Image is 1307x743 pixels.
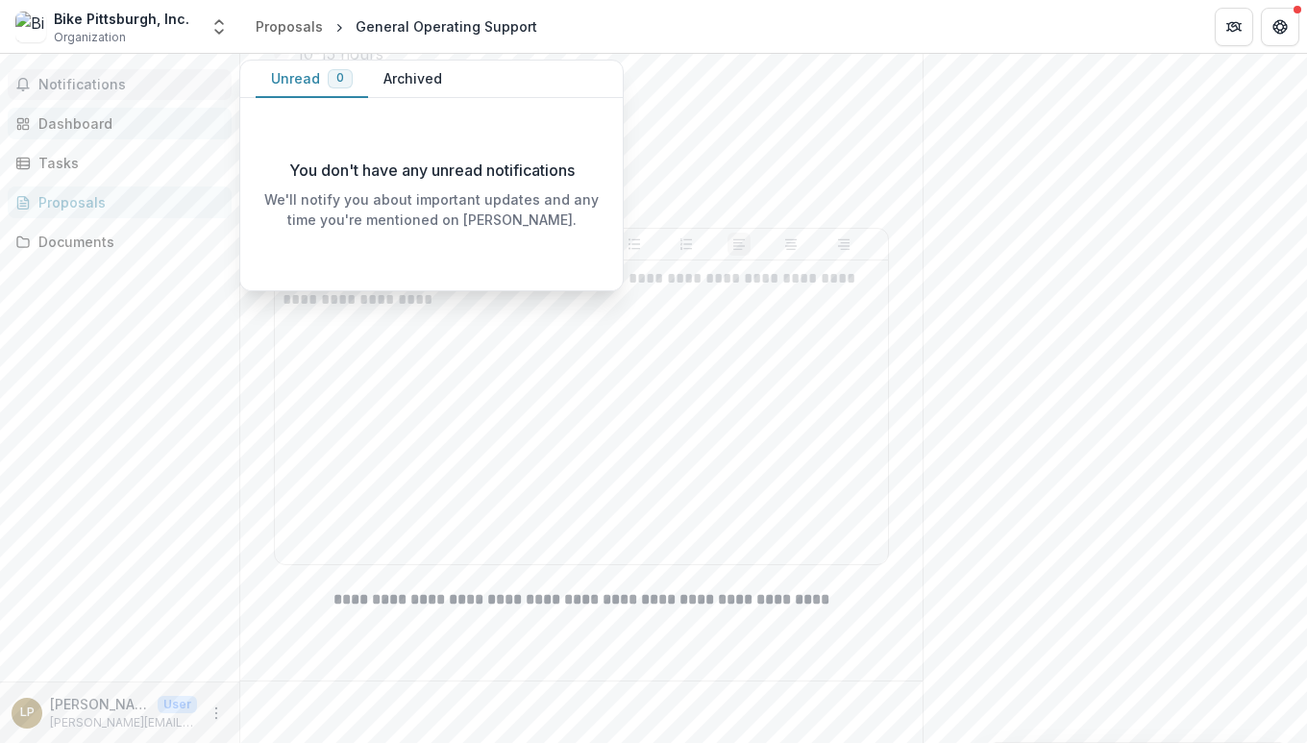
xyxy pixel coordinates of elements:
[8,108,232,139] a: Dashboard
[248,12,545,40] nav: breadcrumb
[727,233,751,256] button: Align Left
[297,42,383,65] span: 10-15 hours
[779,233,802,256] button: Align Center
[20,706,35,719] div: Laura SanBoeuf Paris
[38,77,224,93] span: Notifications
[675,233,698,256] button: Ordered List
[54,29,126,46] span: Organization
[1215,8,1253,46] button: Partners
[832,233,855,256] button: Align Right
[206,8,233,46] button: Open entity switcher
[38,232,216,252] div: Documents
[623,233,646,256] button: Bullet List
[336,71,344,85] span: 0
[205,702,228,725] button: More
[356,16,537,37] div: General Operating Support
[15,12,46,42] img: Bike Pittsburgh, Inc.
[54,9,189,29] div: Bike Pittsburgh, Inc.
[8,226,232,258] a: Documents
[289,159,575,182] p: You don't have any unread notifications
[248,12,331,40] a: Proposals
[50,694,150,714] p: [PERSON_NAME] [GEOGRAPHIC_DATA]
[1261,8,1299,46] button: Get Help
[38,153,216,173] div: Tasks
[50,714,197,731] p: [PERSON_NAME][EMAIL_ADDRESS][DOMAIN_NAME]
[8,186,232,218] a: Proposals
[256,189,607,230] p: We'll notify you about important updates and any time you're mentioned on [PERSON_NAME].
[8,69,232,100] button: Notifications
[38,192,216,212] div: Proposals
[158,696,197,713] p: User
[8,147,232,179] a: Tasks
[256,16,323,37] div: Proposals
[256,61,368,98] button: Unread
[368,61,457,98] button: Archived
[38,113,216,134] div: Dashboard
